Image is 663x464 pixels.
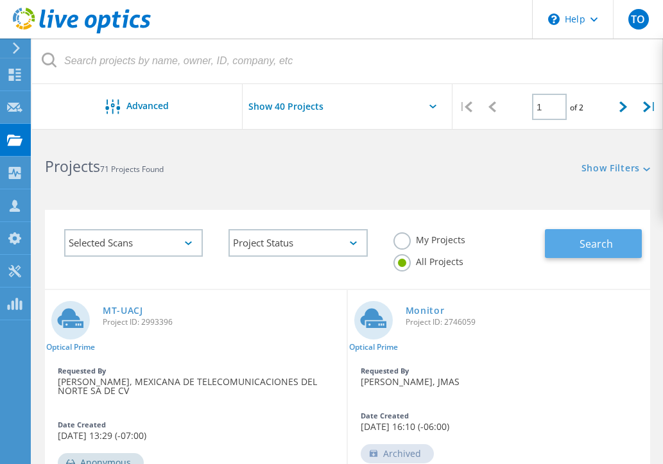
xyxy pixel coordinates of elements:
a: Live Optics Dashboard [13,27,151,36]
div: | [637,84,663,130]
a: Monitor [406,306,445,315]
span: TO [631,14,645,24]
span: Optical Prime [349,343,398,351]
span: Advanced [126,101,169,110]
div: Requested By [361,367,638,374]
div: [DATE] 16:10 (-06:00) [348,406,651,438]
label: My Projects [393,232,465,245]
div: Requested By [58,367,334,374]
a: MT-UACJ [103,306,143,315]
span: Search [580,237,613,251]
div: [DATE] 13:29 (-07:00) [45,415,347,447]
button: Search [545,229,642,258]
div: Selected Scans [64,229,203,257]
span: of 2 [570,102,583,113]
b: Projects [45,156,100,176]
span: 71 Projects Found [100,164,164,175]
div: [PERSON_NAME], JMAS [348,361,651,393]
div: [PERSON_NAME], MEXICANA DE TELECOMUNICACIONES DEL NORTE SA DE CV [45,361,347,402]
label: All Projects [393,254,463,266]
span: Optical Prime [46,343,95,351]
div: | [452,84,479,130]
svg: \n [548,13,560,25]
div: Date Created [361,412,638,419]
div: Archived [361,444,434,463]
div: Project Status [228,229,367,257]
span: Project ID: 2993396 [103,318,340,326]
span: Project ID: 2746059 [406,318,644,326]
div: Date Created [58,421,334,428]
a: Show Filters [581,164,650,175]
